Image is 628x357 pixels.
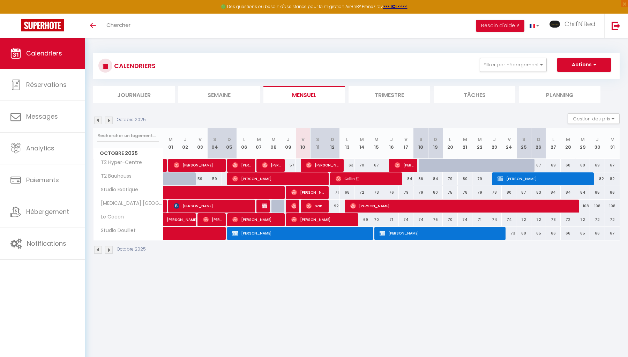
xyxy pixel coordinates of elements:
div: 74 [399,213,413,226]
th: 24 [502,128,516,159]
div: 79 [399,186,413,199]
th: 12 [325,128,340,159]
abbr: S [522,136,525,143]
abbr: V [508,136,511,143]
abbr: M [360,136,364,143]
div: 73 [502,227,516,240]
span: Analytics [26,144,54,153]
abbr: L [552,136,554,143]
div: 84 [428,172,443,185]
th: 18 [413,128,428,159]
th: 04 [207,128,222,159]
abbr: M [169,136,173,143]
th: 25 [516,128,531,159]
div: 76 [384,186,399,199]
div: 68 [516,227,531,240]
abbr: V [301,136,305,143]
button: Actions [557,58,611,72]
span: Notifications [27,239,66,248]
div: 84 [546,186,561,199]
span: Chill'N'Bed [565,20,596,28]
th: 23 [487,128,502,159]
div: 73 [546,213,561,226]
div: 108 [605,200,620,213]
abbr: D [227,136,231,143]
div: 82 [590,172,605,185]
abbr: S [419,136,423,143]
div: 79 [472,172,487,185]
div: 74 [487,213,502,226]
th: 14 [354,128,369,159]
div: 86 [413,172,428,185]
div: 69 [354,213,369,226]
div: 71 [325,186,340,199]
div: 72 [590,213,605,226]
abbr: J [390,136,393,143]
div: 68 [575,159,590,172]
li: Journalier [93,86,175,103]
div: 76 [428,213,443,226]
th: 05 [222,128,237,159]
div: 108 [590,200,605,213]
div: 72 [575,213,590,226]
span: San Xuin Tan [306,199,326,213]
span: [PERSON_NAME] [262,199,267,213]
span: [PERSON_NAME] [291,213,355,226]
span: [PERSON_NAME] [174,199,252,213]
a: >>> ICI <<<< [383,3,408,9]
div: 73 [369,186,384,199]
th: 31 [605,128,620,159]
img: ... [549,21,560,28]
th: 27 [546,128,561,159]
th: 16 [384,128,399,159]
span: [PERSON_NAME] [498,172,590,185]
p: Octobre 2025 [117,117,146,123]
li: Trimestre [349,86,430,103]
div: 66 [561,227,575,240]
abbr: V [404,136,408,143]
div: 85 [590,186,605,199]
span: Studio Douillet [95,227,137,235]
span: [PERSON_NAME] [350,199,575,213]
div: 80 [502,186,516,199]
li: Semaine [178,86,260,103]
li: Mensuel [263,86,345,103]
abbr: J [184,136,187,143]
th: 30 [590,128,605,159]
div: 72 [354,186,369,199]
div: 84 [561,186,575,199]
div: 68 [561,159,575,172]
span: Hébergement [26,207,69,216]
span: [PERSON_NAME] [262,158,282,172]
span: Octobre 2025 [94,148,163,158]
abbr: M [581,136,585,143]
input: Rechercher un logement... [97,129,159,142]
li: Tâches [434,86,515,103]
div: 72 [516,213,531,226]
th: 01 [163,128,178,159]
span: [PERSON_NAME] [395,158,414,172]
div: 70 [354,159,369,172]
div: 71 [384,213,399,226]
div: 84 [575,186,590,199]
img: Super Booking [21,19,64,31]
span: Paiements [26,176,59,184]
abbr: V [199,136,202,143]
button: Besoin d'aide ? [476,20,524,32]
abbr: D [537,136,540,143]
div: 70 [369,213,384,226]
div: 78 [458,186,472,199]
span: Le Cocon [95,213,126,221]
span: [PERSON_NAME] [174,158,223,172]
div: 80 [458,172,472,185]
div: 72 [605,213,620,226]
img: logout [612,21,620,30]
abbr: M [374,136,379,143]
abbr: J [493,136,496,143]
span: [PERSON_NAME] [232,158,252,172]
div: 108 [575,200,590,213]
th: 26 [531,128,546,159]
abbr: M [257,136,261,143]
div: 67 [531,159,546,172]
abbr: M [463,136,467,143]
